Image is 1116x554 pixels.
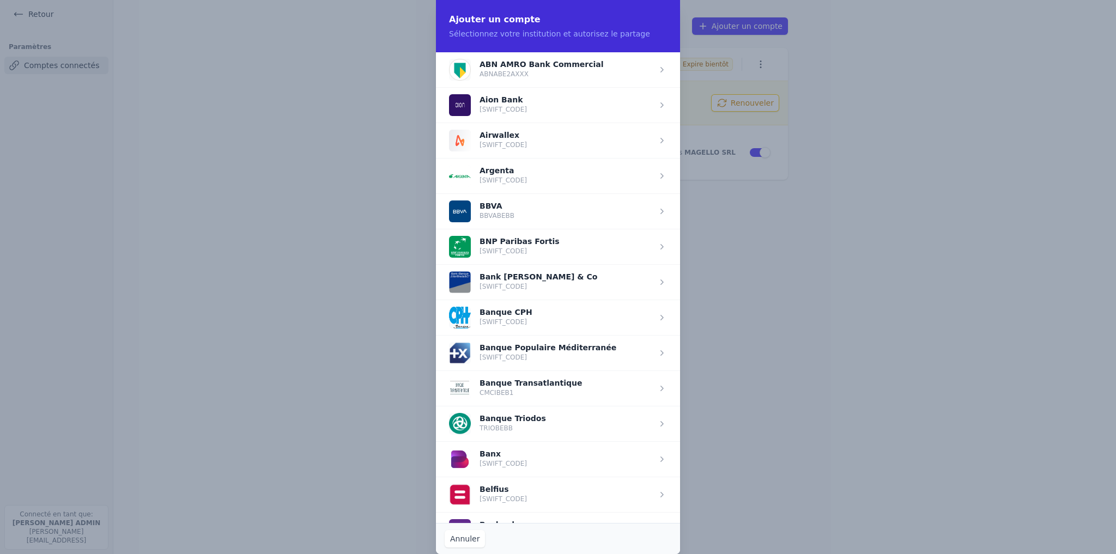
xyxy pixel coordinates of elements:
button: Belfius [SWIFT_CODE] [449,484,527,506]
button: Banque CPH [SWIFT_CODE] [449,307,532,328]
button: Argenta [SWIFT_CODE] [449,165,527,187]
button: BNP Paribas Fortis [SWIFT_CODE] [449,236,560,258]
p: BBVA [480,203,514,209]
p: Aion Bank [480,96,527,103]
button: Annuler [445,530,485,547]
button: Banque Triodos TRIOBEBB [449,413,546,435]
p: Banque Transatlantique [480,380,582,386]
button: Bank [PERSON_NAME] & Co [SWIFT_CODE] [449,271,597,293]
h2: Ajouter un compte [449,13,667,26]
button: Banx [SWIFT_CODE] [449,448,527,470]
p: Belfius [480,486,527,492]
button: BBVA BBVABEBB [449,200,514,222]
button: Beobank [449,519,527,541]
p: Banque Triodos [480,415,546,422]
p: Sélectionnez votre institution et autorisez le partage [449,28,667,39]
p: Banque Populaire Méditerranée [480,344,616,351]
button: Banque Populaire Méditerranée [SWIFT_CODE] [449,342,616,364]
button: Aion Bank [SWIFT_CODE] [449,94,527,116]
p: Bank [PERSON_NAME] & Co [480,273,597,280]
p: BNP Paribas Fortis [480,238,560,245]
p: Banx [480,450,527,457]
p: Beobank [480,521,527,528]
p: Argenta [480,167,527,174]
button: Airwallex [SWIFT_CODE] [449,130,527,151]
p: ABN AMRO Bank Commercial [480,61,604,68]
button: Banque Transatlantique CMCIBEB1 [449,378,582,399]
p: Airwallex [480,132,527,138]
button: ABN AMRO Bank Commercial ABNABE2AXXX [449,59,604,81]
p: Banque CPH [480,309,532,315]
